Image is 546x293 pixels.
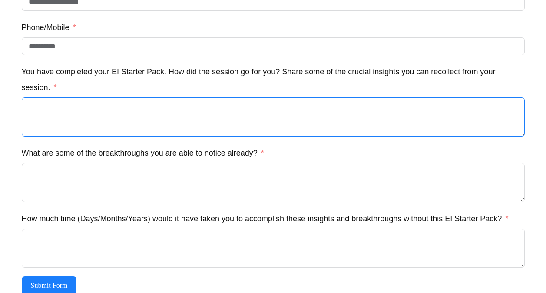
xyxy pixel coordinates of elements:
label: What are some of the breakthroughs you are able to notice already? [22,145,264,161]
input: Phone/Mobile [22,37,525,55]
textarea: What are some of the breakthroughs you are able to notice already? [22,163,525,202]
label: You have completed your EI Starter Pack. How did the session go for you? Share some of the crucia... [22,64,525,95]
textarea: You have completed your EI Starter Pack. How did the session go for you? Share some of the crucia... [22,97,525,137]
label: Phone/Mobile [22,20,76,35]
label: How much time (Days/Months/Years) would it have taken you to accomplish these insights and breakt... [22,211,509,226]
textarea: How much time (Days/Months/Years) would it have taken you to accomplish these insights and breakt... [22,229,525,268]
